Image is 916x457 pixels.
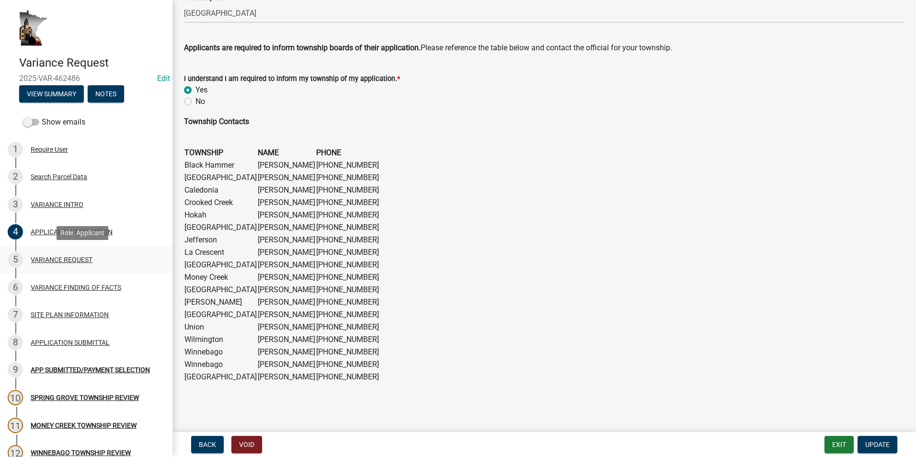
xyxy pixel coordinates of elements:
td: [PERSON_NAME] [257,296,316,308]
td: [PERSON_NAME] [257,221,316,234]
div: SPRING GROVE TOWNSHIP REVIEW [31,394,139,401]
button: Notes [88,85,124,103]
td: [PERSON_NAME] [257,271,316,284]
td: [PHONE_NUMBER] [316,346,379,358]
label: Show emails [23,116,85,128]
td: [GEOGRAPHIC_DATA] [184,171,257,184]
td: [PERSON_NAME] [257,246,316,259]
span: 2025-VAR-462486 [19,74,153,83]
button: View Summary [19,85,84,103]
td: [PHONE_NUMBER] [316,271,379,284]
div: Role: Applicant [57,226,108,240]
div: MONEY CREEK TOWNSHIP REVIEW [31,422,137,429]
span: Back [199,441,216,448]
div: 7 [8,307,23,322]
td: [GEOGRAPHIC_DATA] [184,308,257,321]
span: Update [865,441,890,448]
td: [PERSON_NAME] [257,346,316,358]
td: [PERSON_NAME] [257,184,316,196]
td: [PHONE_NUMBER] [316,159,379,171]
td: [GEOGRAPHIC_DATA] [184,221,257,234]
div: VARIANCE INTRO [31,201,83,208]
td: Black Hammer [184,159,257,171]
div: 8 [8,335,23,350]
div: VARIANCE FINDING OF FACTS [31,284,121,291]
img: Houston County, Minnesota [19,10,48,46]
a: Edit [157,74,170,83]
div: WINNEBAGO TOWNSHIP REVIEW [31,449,131,456]
td: [GEOGRAPHIC_DATA] [184,284,257,296]
td: [PERSON_NAME] [257,171,316,184]
span: Please reference the table below and contact the official for your township. [421,43,672,52]
td: [PHONE_NUMBER] [316,321,379,333]
td: Wilmington [184,333,257,346]
button: Void [231,436,262,453]
td: [PHONE_NUMBER] [316,234,379,246]
td: Money Creek [184,271,257,284]
td: [PHONE_NUMBER] [316,209,379,221]
div: 1 [8,142,23,157]
span: Applicants are required to inform township boards of their application. [184,43,421,52]
td: [PHONE_NUMBER] [316,371,379,383]
td: Crooked Creek [184,196,257,209]
strong: TOWNSHIP [184,148,223,157]
td: [PERSON_NAME] [257,333,316,346]
td: [PHONE_NUMBER] [316,259,379,271]
div: APP SUBMITTED/PAYMENT SELECTION [31,366,150,373]
label: I understand I am required to inform my township of my application. [184,76,400,82]
button: Back [191,436,224,453]
td: Caledonia [184,184,257,196]
td: [PHONE_NUMBER] [316,284,379,296]
wm-modal-confirm: Summary [19,91,84,98]
td: [PHONE_NUMBER] [316,333,379,346]
td: Jefferson [184,234,257,246]
strong: Township Contacts [184,117,249,126]
td: [PERSON_NAME] [257,234,316,246]
div: APPLICATION SUBMITTAL [31,339,110,346]
td: [PERSON_NAME] [257,284,316,296]
td: [PHONE_NUMBER] [316,171,379,184]
h4: Variance Request [19,56,165,70]
div: APPLICANT INFORMATION [31,228,113,235]
label: No [195,96,205,107]
td: [GEOGRAPHIC_DATA] [184,259,257,271]
label: Yes [195,84,207,96]
wm-modal-confirm: Notes [88,91,124,98]
div: 6 [8,280,23,295]
td: Winnebago [184,346,257,358]
div: 9 [8,362,23,377]
div: Search Parcel Data [31,173,87,180]
div: 4 [8,224,23,240]
td: [PERSON_NAME] [257,209,316,221]
td: [PHONE_NUMBER] [316,196,379,209]
button: Exit [824,436,854,453]
td: [PERSON_NAME] [184,296,257,308]
td: [GEOGRAPHIC_DATA] [184,371,257,383]
td: [PHONE_NUMBER] [316,246,379,259]
div: 3 [8,197,23,212]
button: Update [858,436,897,453]
td: [PHONE_NUMBER] [316,308,379,321]
td: [PHONE_NUMBER] [316,296,379,308]
td: [PHONE_NUMBER] [316,184,379,196]
td: [PERSON_NAME] [257,196,316,209]
div: VARIANCE REQUEST [31,256,92,263]
td: [PHONE_NUMBER] [316,358,379,371]
td: [PERSON_NAME] [257,358,316,371]
div: 10 [8,390,23,405]
div: 11 [8,418,23,433]
strong: PHONE [316,148,341,157]
strong: NAME [258,148,279,157]
td: [PERSON_NAME] [257,321,316,333]
td: Winnebago [184,358,257,371]
td: Union [184,321,257,333]
div: SITE PLAN INFORMATION [31,311,109,318]
td: [PERSON_NAME] [257,159,316,171]
td: [PERSON_NAME] [257,308,316,321]
wm-modal-confirm: Edit Application Number [157,74,170,83]
td: [PERSON_NAME] [257,371,316,383]
div: Require User [31,146,68,153]
td: [PERSON_NAME] [257,259,316,271]
td: La Crescent [184,246,257,259]
td: Hokah [184,209,257,221]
